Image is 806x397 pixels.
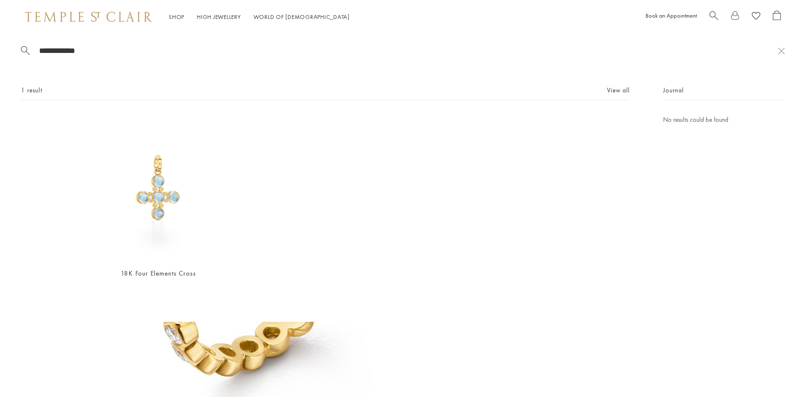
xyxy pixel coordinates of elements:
[169,12,350,22] nav: Main navigation
[607,86,630,95] a: View all
[21,85,42,96] span: 1 result
[709,11,718,24] a: Search
[646,12,697,19] a: Book an Appointment
[773,11,781,24] a: Open Shopping Bag
[86,115,231,260] a: P41406-BM5X5P41406-BM5X5
[197,13,241,21] a: High JewelleryHigh Jewellery
[169,13,184,21] a: ShopShop
[663,85,684,96] span: Journal
[121,269,196,278] a: 18K Four Elements Cross
[764,358,798,389] iframe: Gorgias live chat messenger
[752,11,760,24] a: View Wishlist
[663,115,785,125] p: No results could be found
[25,12,152,22] img: Temple St. Clair
[254,13,350,21] a: World of [DEMOGRAPHIC_DATA]World of [DEMOGRAPHIC_DATA]
[86,115,231,260] img: P41406-BM5X5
